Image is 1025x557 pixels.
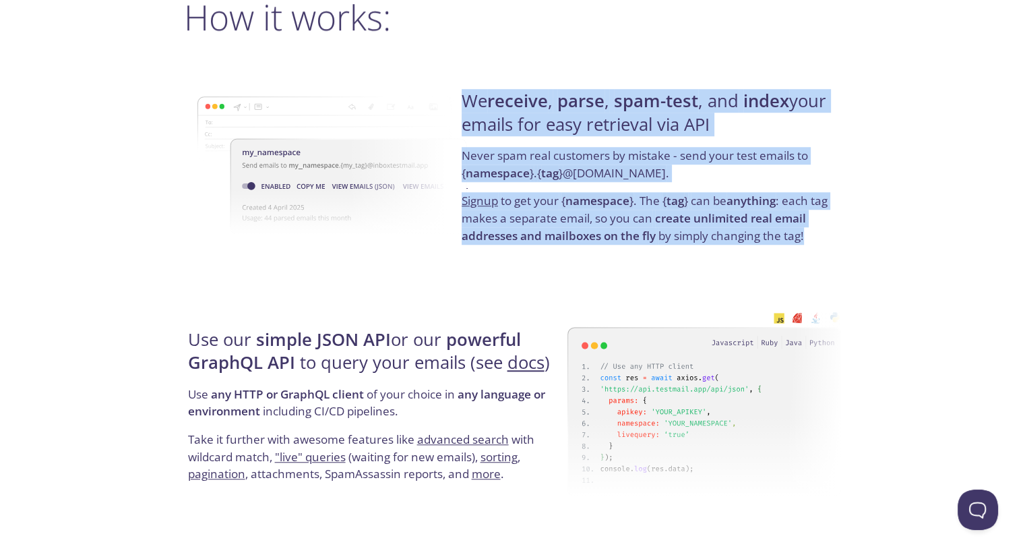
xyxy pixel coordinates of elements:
[211,386,364,402] strong: any HTTP or GraphQL client
[275,449,346,465] a: "live" queries
[462,210,806,243] strong: create unlimited real email addresses and mailboxes on the fly
[565,193,629,208] strong: namespace
[743,89,789,113] strong: index
[472,466,501,481] a: more
[541,165,559,181] strong: tag
[188,431,563,483] p: Take it further with awesome features like with wildcard match, (waiting for new emails), , , att...
[188,328,563,386] h4: Use our or our to query your emails (see )
[487,89,548,113] strong: receive
[567,297,842,510] img: api
[462,192,837,244] p: to get your . The can be : each tag makes a separate email, so you can by simply changing the tag!
[507,351,545,374] a: docs
[188,386,545,419] strong: any language or environment
[188,328,521,374] strong: powerful GraphQL API
[417,432,509,447] a: advanced search
[561,193,633,208] code: { }
[614,89,698,113] strong: spam-test
[256,328,391,351] strong: simple JSON API
[726,193,776,208] strong: anything
[662,193,688,208] code: { }
[462,165,666,181] code: { } . { } @[DOMAIN_NAME]
[462,90,837,147] h4: We , , , and your emails for easy retrieval via API
[188,386,563,431] p: Use of your choice in including CI/CD pipelines.
[466,165,530,181] strong: namespace
[462,147,837,192] p: Never spam real customers by mistake - send your test emails to .
[480,449,518,465] a: sorting
[188,466,245,481] a: pagination
[666,193,684,208] strong: tag
[462,193,498,208] a: Signup
[958,490,998,530] iframe: Help Scout Beacon - Open
[197,59,472,272] img: namespace-image
[557,89,604,113] strong: parse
